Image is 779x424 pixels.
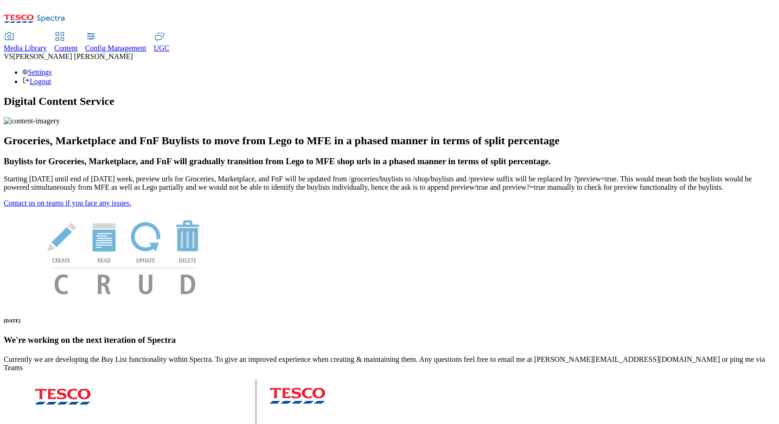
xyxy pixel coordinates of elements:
a: Logout [22,77,51,85]
span: VS [4,52,13,60]
a: Media Library [4,33,47,52]
p: Currently we are developing the Buy List functionality within Spectra. To give an improved experi... [4,355,775,372]
h2: Groceries, Marketplace and FnF Buylists to move from Lego to MFE in a phased manner in terms of s... [4,135,775,147]
h3: Buylists for Groceries, Marketplace, and FnF will gradually transition from Lego to MFE shop urls... [4,156,775,167]
a: Settings [22,68,52,76]
p: Starting [DATE] until end of [DATE] week, preview urls for Groceries, Marketplace, and FnF will b... [4,175,775,192]
img: content-imagery [4,117,60,125]
h6: [DATE] [4,318,775,323]
span: Config Management [85,44,147,52]
a: UGC [154,33,170,52]
img: News Image [4,207,245,304]
a: Content [54,33,78,52]
span: [PERSON_NAME] [PERSON_NAME] [13,52,133,60]
a: Config Management [85,33,147,52]
span: Content [54,44,78,52]
a: Contact us on teams if you face any issues. [4,199,131,207]
span: Media Library [4,44,47,52]
span: UGC [154,44,170,52]
h1: Digital Content Service [4,95,775,108]
h3: We're working on the next iteration of Spectra [4,335,775,345]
